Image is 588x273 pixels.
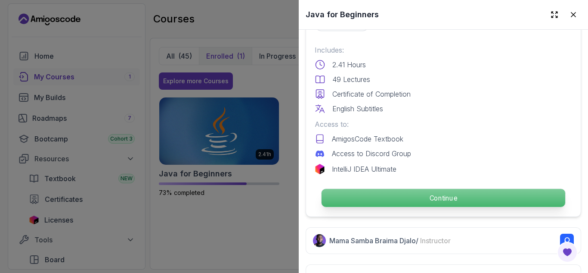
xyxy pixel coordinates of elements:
p: IntelliJ IDEA Ultimate [332,164,396,174]
p: Access to Discord Group [332,148,411,159]
p: Includes: [315,45,572,55]
button: Open Feedback Button [557,242,578,263]
p: Continue [322,189,565,207]
h2: Java for Beginners [306,9,379,21]
p: English Subtitles [332,104,383,114]
span: Instructor [420,236,451,245]
p: Access to: [315,119,572,129]
p: AmigosCode Textbook [332,134,403,144]
p: 2.41 Hours [332,60,366,70]
img: jetbrains logo [315,164,325,174]
button: Expand drawer [547,7,562,22]
button: Continue [321,188,566,207]
p: Mama Samba Braima Djalo / [329,235,451,246]
img: Nelson Djalo [313,234,326,247]
p: Certificate of Completion [332,89,411,99]
p: 49 Lectures [332,74,370,85]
